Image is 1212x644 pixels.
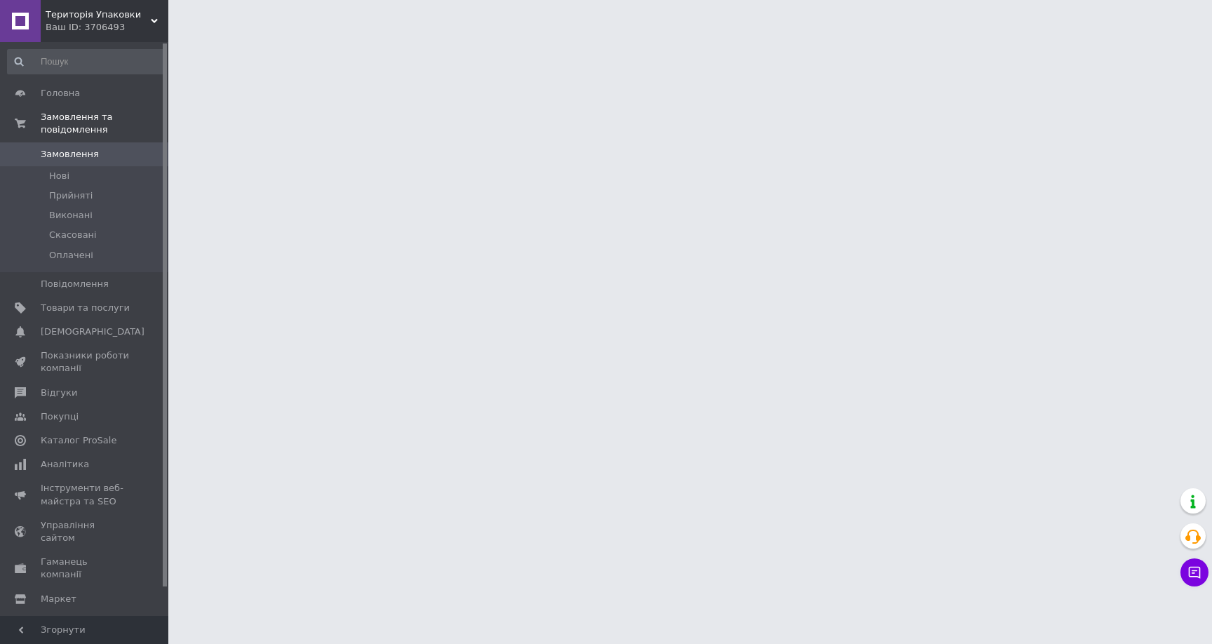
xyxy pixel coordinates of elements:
[41,349,130,375] span: Показники роботи компанії
[41,111,168,136] span: Замовлення та повідомлення
[46,21,168,34] div: Ваш ID: 3706493
[41,519,130,544] span: Управління сайтом
[49,249,93,262] span: Оплачені
[41,482,130,507] span: Інструменти веб-майстра та SEO
[41,387,77,399] span: Відгуки
[41,458,89,471] span: Аналітика
[41,87,80,100] span: Головна
[49,170,69,182] span: Нові
[7,49,166,74] input: Пошук
[41,593,76,605] span: Маркет
[46,8,151,21] span: Територія Упаковки
[49,189,93,202] span: Прийняті
[41,556,130,581] span: Гаманець компанії
[41,326,144,338] span: [DEMOGRAPHIC_DATA]
[41,302,130,314] span: Товари та послуги
[1180,558,1208,586] button: Чат з покупцем
[41,278,109,290] span: Повідомлення
[41,434,116,447] span: Каталог ProSale
[49,209,93,222] span: Виконані
[49,229,97,241] span: Скасовані
[41,410,79,423] span: Покупці
[41,148,99,161] span: Замовлення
